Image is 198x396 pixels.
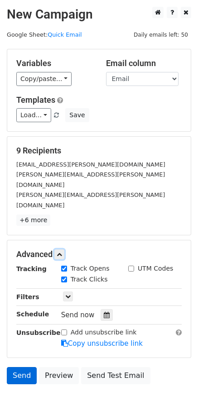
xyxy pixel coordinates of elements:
[16,72,72,86] a: Copy/paste...
[138,264,173,273] label: UTM Codes
[39,367,79,384] a: Preview
[16,265,47,272] strong: Tracking
[16,329,61,336] strong: Unsubscribe
[65,108,89,122] button: Save
[16,191,165,209] small: [PERSON_NAME][EMAIL_ADDRESS][PERSON_NAME][DOMAIN_NAME]
[7,7,191,22] h2: New Campaign
[16,171,165,188] small: [PERSON_NAME][EMAIL_ADDRESS][PERSON_NAME][DOMAIN_NAME]
[81,367,150,384] a: Send Test Email
[106,58,182,68] h5: Email column
[7,31,82,38] small: Google Sheet:
[71,328,137,337] label: Add unsubscribe link
[130,30,191,40] span: Daily emails left: 50
[16,161,165,168] small: [EMAIL_ADDRESS][PERSON_NAME][DOMAIN_NAME]
[16,249,182,259] h5: Advanced
[153,353,198,396] iframe: Chat Widget
[16,215,50,226] a: +6 more
[48,31,82,38] a: Quick Email
[16,108,51,122] a: Load...
[7,367,37,384] a: Send
[71,275,108,284] label: Track Clicks
[61,339,143,348] a: Copy unsubscribe link
[16,58,92,68] h5: Variables
[61,311,95,319] span: Send now
[16,146,182,156] h5: 9 Recipients
[71,264,110,273] label: Track Opens
[16,95,55,105] a: Templates
[16,293,39,301] strong: Filters
[16,310,49,318] strong: Schedule
[130,31,191,38] a: Daily emails left: 50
